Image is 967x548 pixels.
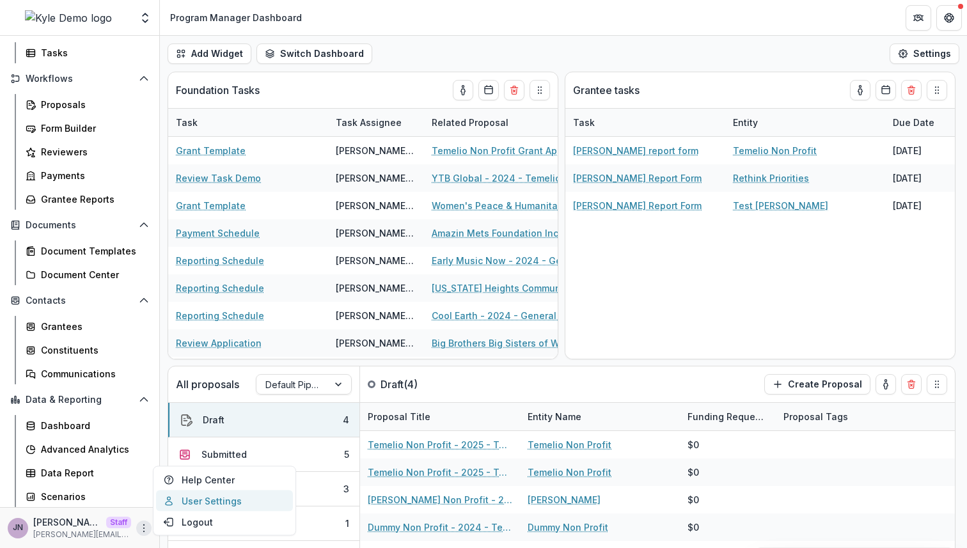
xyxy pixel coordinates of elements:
[41,145,144,159] div: Reviewers
[26,220,134,231] span: Documents
[432,281,576,295] a: [US_STATE] Heights Community Choir - 2024 - General grant application
[336,336,416,350] div: [PERSON_NAME] <[PERSON_NAME][EMAIL_ADDRESS][DOMAIN_NAME]>
[20,486,154,507] a: Scenarios
[41,419,144,432] div: Dashboard
[876,80,896,100] button: Calendar
[26,295,134,306] span: Contacts
[168,109,328,136] div: Task
[368,466,512,479] a: Temelio Non Profit - 2025 - Temelio General [PERSON_NAME]
[927,80,947,100] button: Drag
[360,410,438,423] div: Proposal Title
[368,521,512,534] a: Dummy Non Profit - 2024 - Temelio General [PERSON_NAME]
[885,116,942,129] div: Due Date
[680,410,776,423] div: Funding Requested
[26,74,134,84] span: Workflows
[176,254,264,267] a: Reporting Schedule
[901,374,922,395] button: Delete card
[5,389,154,410] button: Open Data & Reporting
[20,240,154,262] a: Document Templates
[565,109,725,136] div: Task
[41,244,144,258] div: Document Templates
[33,529,131,540] p: [PERSON_NAME][EMAIL_ADDRESS][DOMAIN_NAME]
[432,336,576,350] a: Big Brothers Big Sisters of WNC - 2024 - Temelio General [PERSON_NAME]
[906,5,931,31] button: Partners
[336,226,416,240] div: [PERSON_NAME] <[PERSON_NAME][EMAIL_ADDRESS][DOMAIN_NAME]>
[680,403,776,430] div: Funding Requested
[776,403,936,430] div: Proposal Tags
[176,226,260,240] a: Payment Schedule
[688,493,699,506] div: $0
[168,403,359,437] button: Draft4
[5,290,154,311] button: Open Contacts
[424,109,584,136] div: Related Proposal
[41,442,144,456] div: Advanced Analytics
[764,374,870,395] button: Create Proposal
[528,493,601,506] a: [PERSON_NAME]
[176,144,246,157] a: Grant Template
[432,226,576,240] a: Amazin Mets Foundation Inc - 2024 - General grant application
[176,199,246,212] a: Grant Template
[20,189,154,210] a: Grantee Reports
[168,43,251,64] button: Add Widget
[20,316,154,337] a: Grantees
[5,215,154,235] button: Open Documents
[520,410,589,423] div: Entity Name
[256,43,372,64] button: Switch Dashboard
[776,410,856,423] div: Proposal Tags
[176,336,262,350] a: Review Application
[168,116,205,129] div: Task
[41,169,144,182] div: Payments
[336,281,416,295] div: [PERSON_NAME] <[PERSON_NAME][EMAIL_ADDRESS][DOMAIN_NAME]>
[336,144,416,157] div: [PERSON_NAME] <[PERSON_NAME][EMAIL_ADDRESS][DOMAIN_NAME]>
[733,199,828,212] a: Test [PERSON_NAME]
[165,8,307,27] nav: breadcrumb
[41,121,144,135] div: Form Builder
[176,309,264,322] a: Reporting Schedule
[850,80,870,100] button: toggle-assigned-to-me
[203,413,224,427] div: Draft
[528,521,608,534] a: Dummy Non Profit
[504,80,524,100] button: Delete card
[432,309,576,322] a: Cool Earth - 2024 - General grant application
[368,493,512,506] a: [PERSON_NAME] Non Profit - 2024 - Temelio General [PERSON_NAME]
[528,466,611,479] a: Temelio Non Profit
[20,462,154,483] a: Data Report
[573,144,698,157] a: [PERSON_NAME] report form
[20,264,154,285] a: Document Center
[424,116,516,129] div: Related Proposal
[170,11,302,24] div: Program Manager Dashboard
[936,5,962,31] button: Get Help
[573,199,702,212] a: [PERSON_NAME] Report Form
[33,515,101,529] p: [PERSON_NAME]
[176,82,260,98] p: Foundation Tasks
[573,171,702,185] a: [PERSON_NAME] Report Form
[106,517,131,528] p: Staff
[41,490,144,503] div: Scenarios
[336,199,416,212] div: [PERSON_NAME] <[PERSON_NAME][EMAIL_ADDRESS][DOMAIN_NAME]>
[453,80,473,100] button: toggle-assigned-to-me
[725,116,766,129] div: Entity
[573,82,640,98] p: Grantee tasks
[328,116,409,129] div: Task Assignee
[927,374,947,395] button: Drag
[343,482,349,496] div: 3
[336,171,416,185] div: [PERSON_NAME] <[PERSON_NAME][EMAIL_ADDRESS][DOMAIN_NAME]>
[432,254,576,267] a: Early Music Now - 2024 - General grant application
[41,367,144,380] div: Communications
[136,5,154,31] button: Open entity switcher
[5,68,154,89] button: Open Workflows
[432,144,576,157] a: Temelio Non Profit Grant Application - 2024
[20,118,154,139] a: Form Builder
[530,80,550,100] button: Drag
[20,141,154,162] a: Reviewers
[432,199,576,212] a: Women's Peace & Humanitarian Fund - 2024 - Temelio General [PERSON_NAME]
[360,403,520,430] div: Proposal Title
[520,403,680,430] div: Entity Name
[328,109,424,136] div: Task Assignee
[41,268,144,281] div: Document Center
[41,46,144,59] div: Tasks
[20,363,154,384] a: Communications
